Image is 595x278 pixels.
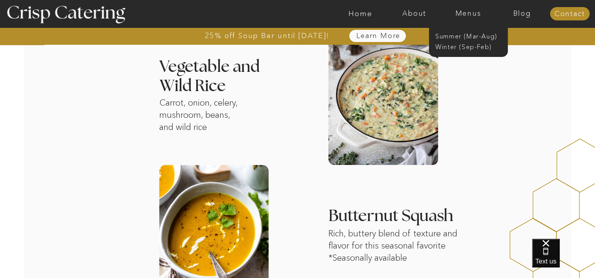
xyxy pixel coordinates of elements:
h3: Butternut Squash [328,208,483,228]
a: 25% off Soup Bar until [DATE]! [177,32,358,40]
iframe: podium webchat widget bubble [532,239,595,278]
a: Menus [441,10,495,18]
h3: Vegetable and Wild Rice [159,57,313,97]
a: Winter (Sep-Feb) [435,42,500,50]
a: Blog [495,10,549,18]
a: Summer (Mar-Aug) [435,32,506,39]
a: About [387,10,441,18]
a: Learn More [338,32,419,40]
a: Home [333,10,387,18]
p: Carrot, onion, celery, mushroom, beans, and wild rice [159,97,244,146]
a: Contact [550,10,589,18]
p: Rich, buttery blend of texture and flavor for this seasonal favorite *Seasonally available [328,228,465,270]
